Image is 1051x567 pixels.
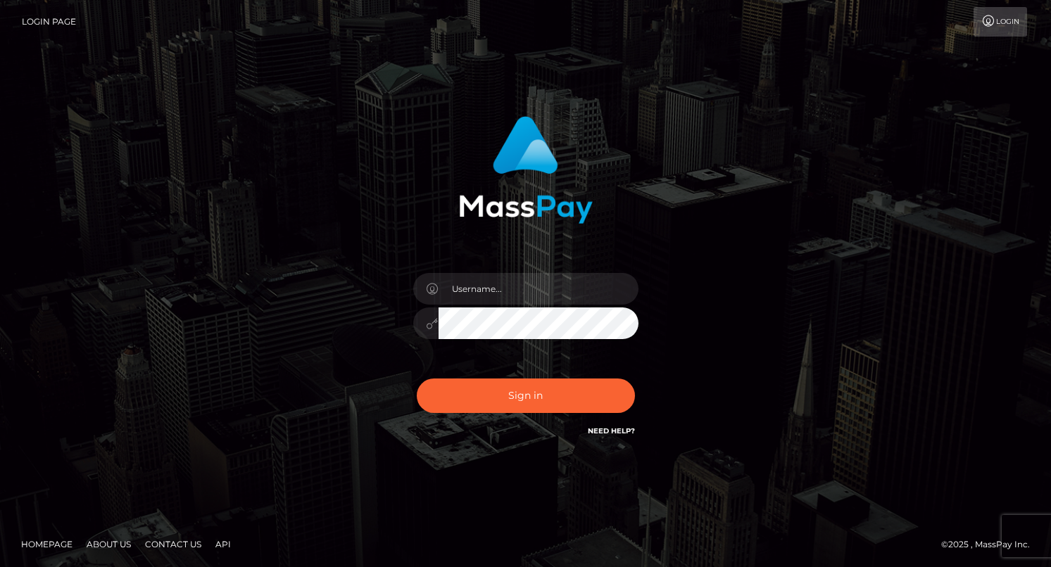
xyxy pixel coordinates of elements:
a: API [210,533,237,555]
a: Login [974,7,1027,37]
a: Homepage [15,533,78,555]
a: About Us [81,533,137,555]
a: Contact Us [139,533,207,555]
a: Need Help? [588,426,635,435]
input: Username... [439,273,638,305]
button: Sign in [417,378,635,413]
img: MassPay Login [459,116,593,224]
a: Login Page [22,7,76,37]
div: © 2025 , MassPay Inc. [941,537,1040,552]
